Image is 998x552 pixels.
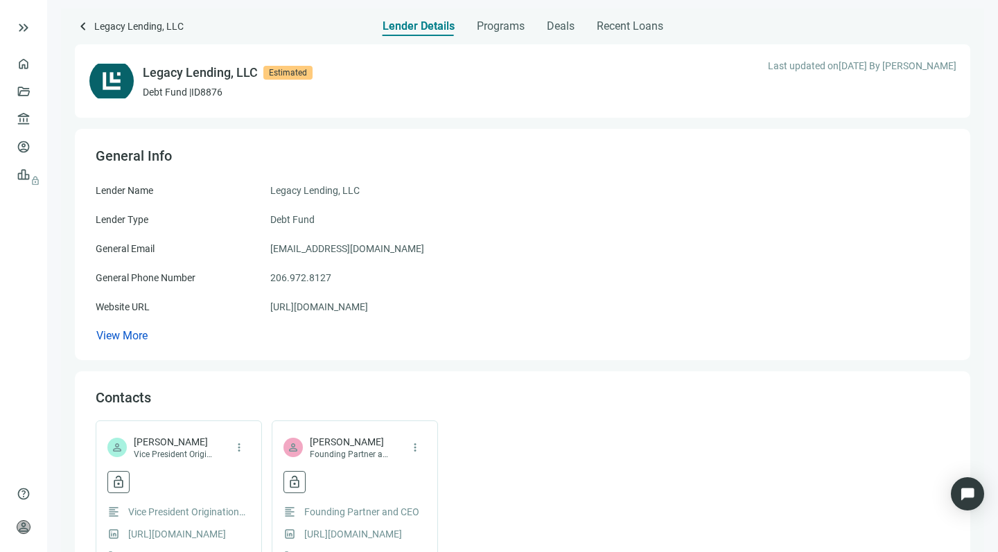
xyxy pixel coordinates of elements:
[304,526,402,542] a: [URL][DOMAIN_NAME]
[409,441,421,454] span: more_vert
[96,214,148,225] span: Lender Type
[270,299,368,314] a: [URL][DOMAIN_NAME]
[310,449,389,460] span: Founding Partner and CEO
[233,441,245,454] span: more_vert
[270,212,315,227] span: Debt Fund
[96,329,148,342] span: View More
[270,183,360,198] span: Legacy Lending, LLC
[288,475,301,489] span: lock_open
[128,504,246,519] span: Vice President Originations and Capital Markets
[134,449,213,460] span: Vice President Originations and Capital Markets
[89,58,134,104] img: 0b0e61c9-2c0d-4973-83f7-b9d361e6aaf8
[75,18,91,37] a: keyboard_arrow_left
[310,435,389,449] span: [PERSON_NAME]
[477,19,525,33] span: Programs
[96,185,153,196] span: Lender Name
[134,435,213,449] span: [PERSON_NAME]
[304,504,419,519] span: Founding Partner and CEO
[96,272,195,283] span: General Phone Number
[270,241,424,256] span: [EMAIL_ADDRESS][DOMAIN_NAME]
[143,63,258,82] div: Legacy Lending, LLC
[96,243,155,254] span: General Email
[383,19,455,33] span: Lender Details
[547,19,575,33] span: Deals
[112,475,125,489] span: lock_open
[951,477,984,510] div: Open Intercom Messenger
[94,18,184,37] span: Legacy Lending, LLC
[111,441,123,454] span: person
[96,328,148,343] button: View More
[96,148,172,164] span: General Info
[404,436,426,458] button: more_vert
[283,471,306,493] button: lock_open
[283,506,296,518] span: format_align_left
[768,58,956,73] span: Last updated on [DATE] By [PERSON_NAME]
[263,66,313,80] span: Estimated
[287,441,299,454] span: person
[17,487,30,501] span: help
[128,526,226,542] a: [URL][DOMAIN_NAME]
[107,471,130,493] button: lock_open
[17,520,30,534] span: person
[15,19,32,36] button: keyboard_double_arrow_right
[597,19,663,33] span: Recent Loans
[143,85,313,99] p: Debt Fund | ID 8876
[107,506,120,518] span: format_align_left
[96,389,151,406] span: Contacts
[228,436,250,458] button: more_vert
[75,18,91,35] span: keyboard_arrow_left
[96,301,150,312] span: Website URL
[270,270,331,285] span: 206.972.8127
